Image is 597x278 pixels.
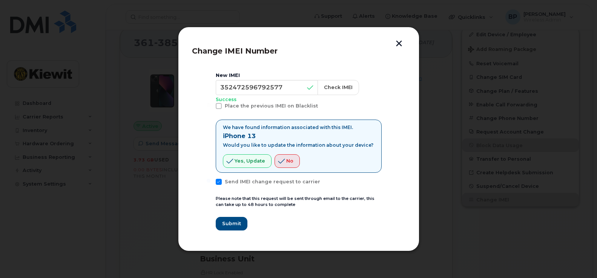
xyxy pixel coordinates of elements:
span: Send IMEI change request to carrier [225,179,320,184]
button: Submit [216,217,247,230]
span: Change IMEI Number [192,46,278,55]
span: No [286,157,293,164]
input: Send IMEI change request to carrier [207,179,210,183]
div: New IMEI [216,72,382,78]
strong: iPhone 13 [223,132,256,140]
p: Success [216,97,382,103]
iframe: Messenger Launcher [564,245,591,272]
span: Submit [222,220,241,227]
button: Check IMEI [318,80,359,95]
span: Place the previous IMEI on Blacklist [225,103,318,109]
button: Yes, update [223,154,272,168]
p: We have found information associated with this IMEI. [223,124,373,131]
button: No [275,154,300,168]
small: Please note that this request will be sent through email to the carrier, this can take up to 48 h... [216,196,374,207]
p: Would you like to update the information about your device? [223,142,373,148]
span: Yes, update [235,157,265,164]
input: Place the previous IMEI on Blacklist [207,103,210,107]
